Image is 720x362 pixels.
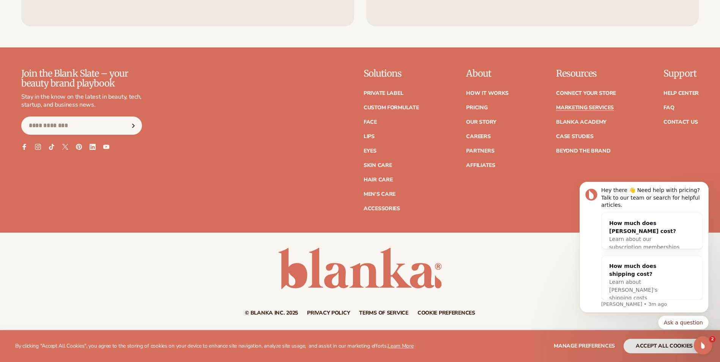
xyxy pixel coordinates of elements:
[556,134,594,139] a: Case Studies
[556,105,614,110] a: Marketing services
[466,163,495,168] a: Affiliates
[364,134,375,139] a: Lips
[554,342,615,349] span: Manage preferences
[556,69,616,79] p: Resources
[15,343,414,349] p: By clicking "Accept All Cookies", you agree to the storing of cookies on your device to enhance s...
[663,105,674,110] a: FAQ
[364,91,403,96] a: Private label
[245,309,298,316] small: © Blanka Inc. 2025
[466,148,494,154] a: Partners
[21,69,142,89] p: Join the Blank Slate – your beauty brand playbook
[466,69,509,79] p: About
[568,180,720,358] iframe: Intercom notifications message
[418,310,475,316] a: Cookie preferences
[466,134,490,139] a: Careers
[466,120,496,125] a: Our Story
[663,91,699,96] a: Help Center
[364,163,392,168] a: Skin Care
[663,69,699,79] p: Support
[466,91,509,96] a: How It Works
[556,148,611,154] a: Beyond the brand
[21,93,142,109] p: Stay in the know on the latest in beauty, tech, startup, and business news.
[125,116,142,135] button: Subscribe
[466,105,487,110] a: Pricing
[554,339,615,353] button: Manage preferences
[694,336,712,354] iframe: Intercom live chat
[364,69,419,79] p: Solutions
[364,120,377,125] a: Face
[359,310,408,316] a: Terms of service
[709,336,715,342] span: 2
[364,206,400,211] a: Accessories
[556,120,607,125] a: Blanka Academy
[388,342,413,349] a: Learn More
[364,105,419,110] a: Custom formulate
[556,91,616,96] a: Connect your store
[364,177,392,183] a: Hair Care
[307,310,350,316] a: Privacy policy
[364,192,395,197] a: Men's Care
[663,120,698,125] a: Contact Us
[364,148,377,154] a: Eyes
